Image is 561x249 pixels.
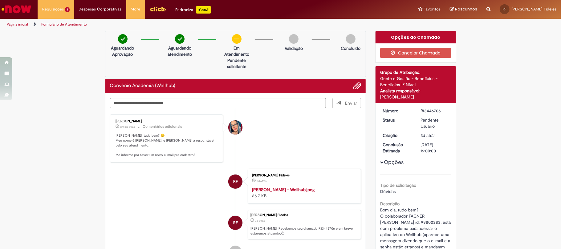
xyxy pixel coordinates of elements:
a: Rascunhos [450,6,477,12]
p: Aguardando Aprovação [108,45,138,57]
span: RF [503,7,506,11]
dt: Número [378,108,416,114]
span: 3d atrás [257,179,266,183]
span: Rascunhos [455,6,477,12]
a: Formulário de Atendimento [41,22,87,27]
span: More [131,6,140,12]
span: Requisições [42,6,64,12]
time: 26/08/2025 08:36:03 [257,179,266,183]
a: Página inicial [7,22,28,27]
span: [PERSON_NAME] Fideles [511,6,556,12]
div: Pendente Usuário [421,117,449,129]
p: +GenAi [196,6,211,14]
img: check-circle-green.png [175,34,185,44]
div: 66.7 KB [252,187,355,199]
small: Comentários adicionais [143,124,182,129]
p: Aguardando atendimento [165,45,195,57]
div: Raissa Dos Santos Fideles [228,175,242,189]
p: Validação [285,45,303,51]
b: Tipo de solicitação [380,183,416,188]
div: Padroniza [176,6,211,14]
b: Descrição [380,201,400,207]
div: Raissa Dos Santos Fideles [228,216,242,230]
img: click_logo_yellow_360x200.png [150,4,166,14]
div: 26/08/2025 08:36:53 [421,132,449,139]
img: img-circle-grey.png [346,34,356,44]
time: 26/08/2025 08:36:53 [421,133,436,138]
div: Maira Priscila Da Silva Arnaldo [228,120,242,135]
div: [PERSON_NAME] Fideles [252,174,355,177]
div: R13446706 [421,108,449,114]
button: Adicionar anexos [353,82,361,90]
p: Pendente solicitante [222,57,252,70]
ul: Trilhas de página [5,19,369,30]
span: Favoritos [424,6,441,12]
span: Despesas Corporativas [79,6,122,12]
img: ServiceNow [1,3,32,15]
div: Opções do Chamado [376,31,456,43]
img: circle-minus.png [232,34,242,44]
time: 26/08/2025 08:36:53 [255,219,265,223]
span: RF [233,174,238,189]
dt: Criação [378,132,416,139]
p: Em Atendimento [222,45,252,57]
div: [PERSON_NAME] Fideles [250,213,358,217]
span: 3d atrás [255,219,265,223]
textarea: Digite sua mensagem aqui... [110,98,326,109]
a: [PERSON_NAME] - Wellhub.jpeg [252,187,315,192]
h2: Convênio Academia (Wellhub) Histórico de tíquete [110,83,176,89]
img: img-circle-grey.png [289,34,299,44]
div: [DATE] 16:00:00 [421,142,449,154]
span: um dia atrás [120,125,135,129]
span: RF [233,215,238,230]
li: Raissa Dos Santos Fideles [110,210,361,239]
div: Gente e Gestão - Benefícios - Benefícios 1º Nível [380,75,451,88]
div: [PERSON_NAME] [380,94,451,100]
p: [PERSON_NAME]! Recebemos seu chamado R13446706 e em breve estaremos atuando. [250,226,358,236]
time: 27/08/2025 10:35:18 [120,125,135,129]
dt: Conclusão Estimada [378,142,416,154]
span: 3d atrás [421,133,436,138]
p: [PERSON_NAME], tudo bem? 😊 Meu nome é [PERSON_NAME], e [PERSON_NAME] a responsável pelo seu atend... [116,133,218,158]
span: Dúvidas [380,189,396,194]
span: 1 [65,7,70,12]
div: Grupo de Atribuição: [380,69,451,75]
p: Concluído [341,45,360,51]
img: check-circle-green.png [118,34,128,44]
div: [PERSON_NAME] [116,119,218,123]
dt: Status [378,117,416,123]
button: Cancelar Chamado [380,48,451,58]
div: Analista responsável: [380,88,451,94]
